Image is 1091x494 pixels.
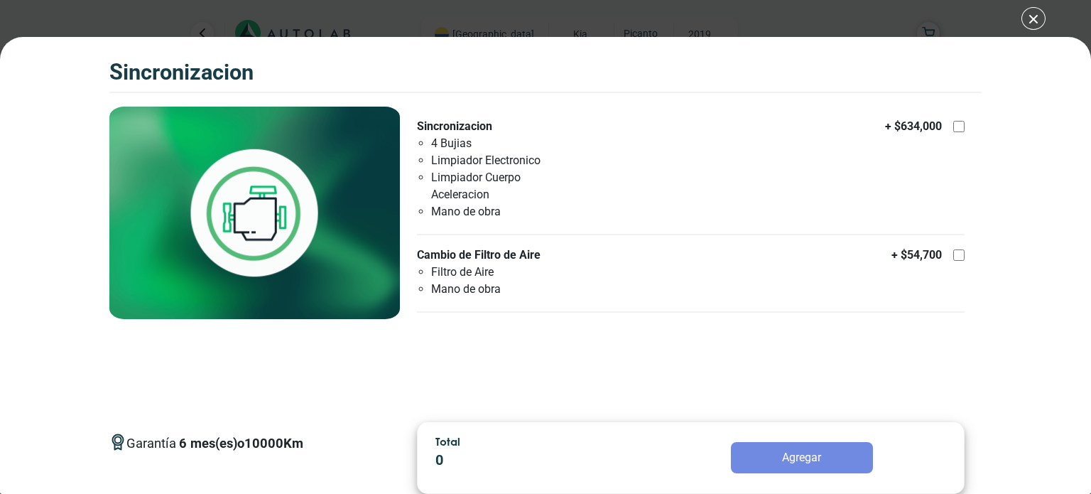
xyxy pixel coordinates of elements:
[417,118,580,135] p: Sincronizacion
[731,442,873,473] button: Agregar
[417,247,580,264] p: Cambio de Filtro de Aire
[431,281,580,298] li: Mano de obra
[431,203,580,220] li: Mano de obra
[431,135,580,152] li: 4 Bujias
[431,264,580,281] li: Filtro de Aire
[435,450,636,471] p: 0
[435,435,460,448] span: Total
[431,152,580,169] li: Limpiador Electronico
[109,60,254,86] h3: SINCRONIZACION
[126,434,303,465] span: Garantía
[179,434,303,453] p: 6 mes(es) o 10000 Km
[431,169,580,203] li: Limpiador Cuerpo Aceleracion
